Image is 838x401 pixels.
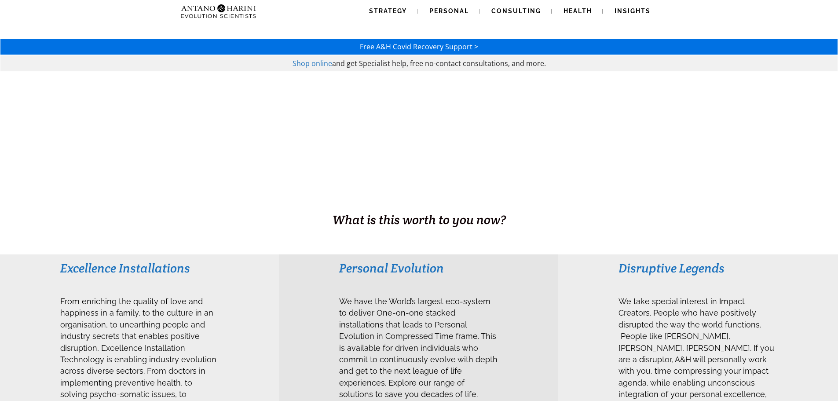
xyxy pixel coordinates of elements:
[491,7,541,15] span: Consulting
[360,42,478,52] a: Free A&H Covid Recovery Support >
[332,59,546,68] span: and get Specialist help, free no-contact consultations, and more.
[293,59,332,68] a: Shop online
[618,260,777,276] h3: Disruptive Legends
[339,297,498,399] span: We have the World’s largest eco-system to deliver One-on-one stacked installations that leads to ...
[564,7,592,15] span: Health
[1,192,837,211] h1: BUSINESS. HEALTH. Family. Legacy
[429,7,469,15] span: Personal
[369,7,407,15] span: Strategy
[333,212,506,228] span: What is this worth to you now?
[615,7,651,15] span: Insights
[339,260,498,276] h3: Personal Evolution
[60,260,219,276] h3: Excellence Installations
